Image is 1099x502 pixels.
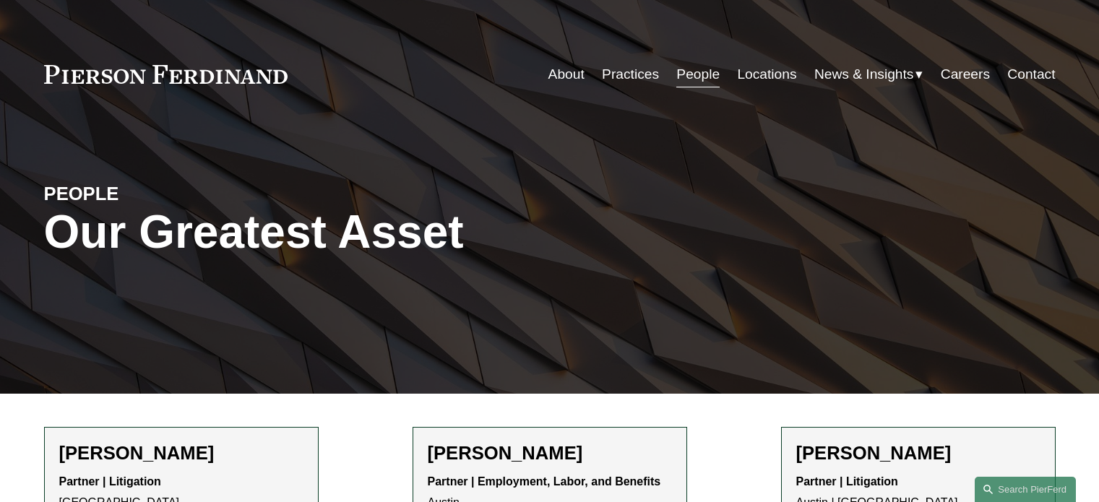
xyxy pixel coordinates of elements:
strong: Partner | Litigation [59,475,161,488]
a: folder dropdown [814,61,923,88]
a: Careers [941,61,990,88]
a: About [548,61,585,88]
h1: Our Greatest Asset [44,206,718,259]
h2: [PERSON_NAME] [59,442,303,464]
h2: [PERSON_NAME] [428,442,672,464]
span: News & Insights [814,62,914,87]
strong: Partner | Litigation [796,475,898,488]
a: Search this site [975,477,1076,502]
h4: PEOPLE [44,182,297,205]
h2: [PERSON_NAME] [796,442,1040,464]
a: Practices [602,61,659,88]
a: Locations [737,61,796,88]
a: Contact [1007,61,1055,88]
strong: Partner | Employment, Labor, and Benefits [428,475,661,488]
a: People [676,61,720,88]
